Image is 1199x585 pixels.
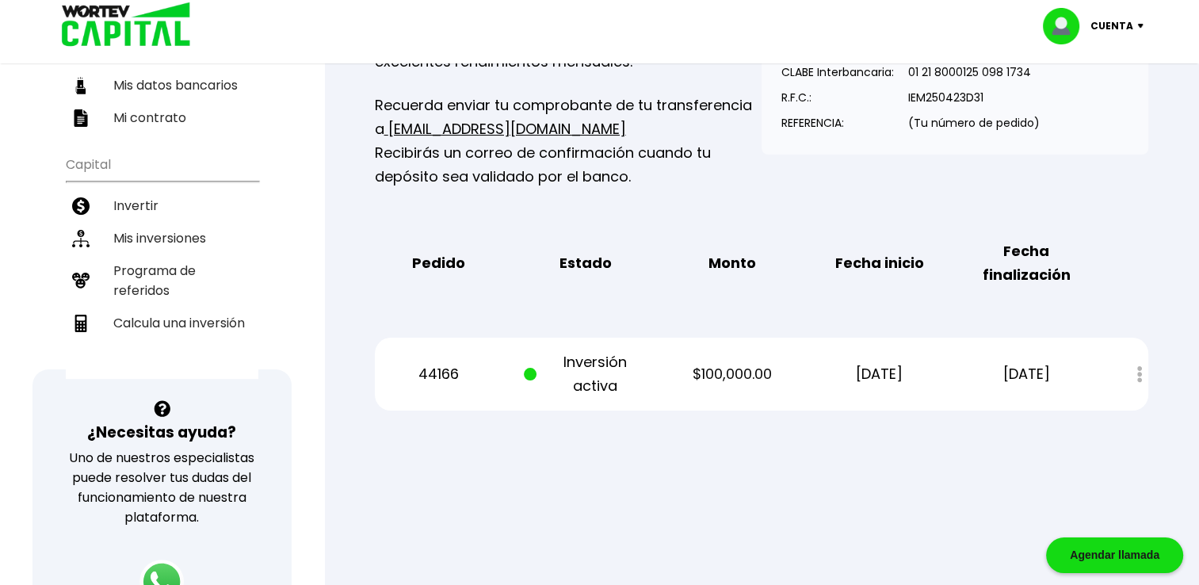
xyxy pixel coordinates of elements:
div: Agendar llamada [1046,537,1183,573]
a: Calcula una inversión [66,307,258,339]
img: calculadora-icon.17d418c4.svg [72,315,90,332]
p: REFERENCIA: [781,111,894,135]
b: Monto [708,251,756,275]
p: Inversión activa [524,350,647,398]
p: $100,000.00 [670,362,794,386]
b: Pedido [412,251,465,275]
p: R.F.C.: [781,86,894,109]
p: Uno de nuestros especialistas puede resolver tus dudas del funcionamiento de nuestra plataforma. [53,448,271,527]
p: 01 21 8000125 098 1734 [908,60,1040,84]
a: Programa de referidos [66,254,258,307]
p: Cuenta [1090,14,1133,38]
p: IEM250423D31 [908,86,1040,109]
img: icon-down [1133,24,1155,29]
ul: Capital [66,147,258,379]
h3: ¿Necesitas ayuda? [87,421,236,444]
b: Fecha inicio [835,251,924,275]
a: [EMAIL_ADDRESS][DOMAIN_NAME] [384,119,626,139]
img: datos-icon.10cf9172.svg [72,77,90,94]
a: Mis datos bancarios [66,69,258,101]
img: recomiendanos-icon.9b8e9327.svg [72,272,90,289]
p: [DATE] [964,362,1088,386]
a: Invertir [66,189,258,222]
p: [DATE] [818,362,941,386]
p: Recuerda enviar tu comprobante de tu transferencia a Recibirás un correo de confirmación cuando t... [375,94,762,189]
p: (Tu número de pedido) [908,111,1040,135]
b: Estado [559,251,612,275]
a: Mi contrato [66,101,258,134]
img: inversiones-icon.6695dc30.svg [72,230,90,247]
p: 44166 [376,362,500,386]
a: Mis inversiones [66,222,258,254]
img: profile-image [1043,8,1090,44]
p: CLABE Interbancaria: [781,60,894,84]
img: contrato-icon.f2db500c.svg [72,109,90,127]
img: invertir-icon.b3b967d7.svg [72,197,90,215]
b: Fecha finalización [964,239,1088,287]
